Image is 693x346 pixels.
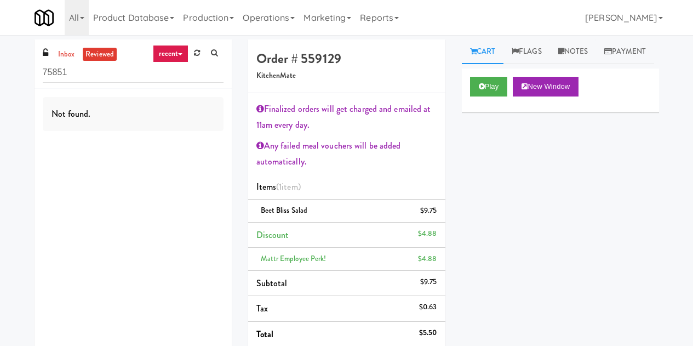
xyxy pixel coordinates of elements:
[513,77,579,97] button: New Window
[256,180,301,193] span: Items
[420,204,437,218] div: $9.75
[256,52,437,66] h4: Order # 559129
[256,72,437,80] h5: KitchenMate
[282,180,297,193] ng-pluralize: item
[418,227,437,241] div: $4.88
[256,138,437,170] div: Any failed meal vouchers will be added automatically.
[276,180,301,193] span: (1 )
[550,39,597,64] a: Notes
[55,48,78,61] a: inbox
[462,39,504,64] a: Cart
[35,8,54,27] img: Micromart
[261,205,308,215] span: Beet Bliss Salad
[596,39,654,64] a: Payment
[51,107,91,120] span: Not found.
[419,326,437,340] div: $5.50
[261,253,327,264] span: Mattr Employee Perk!
[256,229,289,241] span: Discount
[418,252,437,266] div: $4.88
[43,63,224,83] input: Search vision orders
[470,77,508,97] button: Play
[419,300,437,314] div: $0.63
[256,101,437,133] div: Finalized orders will get charged and emailed at 11am every day.
[420,275,437,289] div: $9.75
[256,277,288,290] span: Subtotal
[503,39,550,64] a: Flags
[256,302,268,315] span: Tax
[153,45,189,63] a: recent
[83,48,117,61] a: reviewed
[256,328,274,341] span: Total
